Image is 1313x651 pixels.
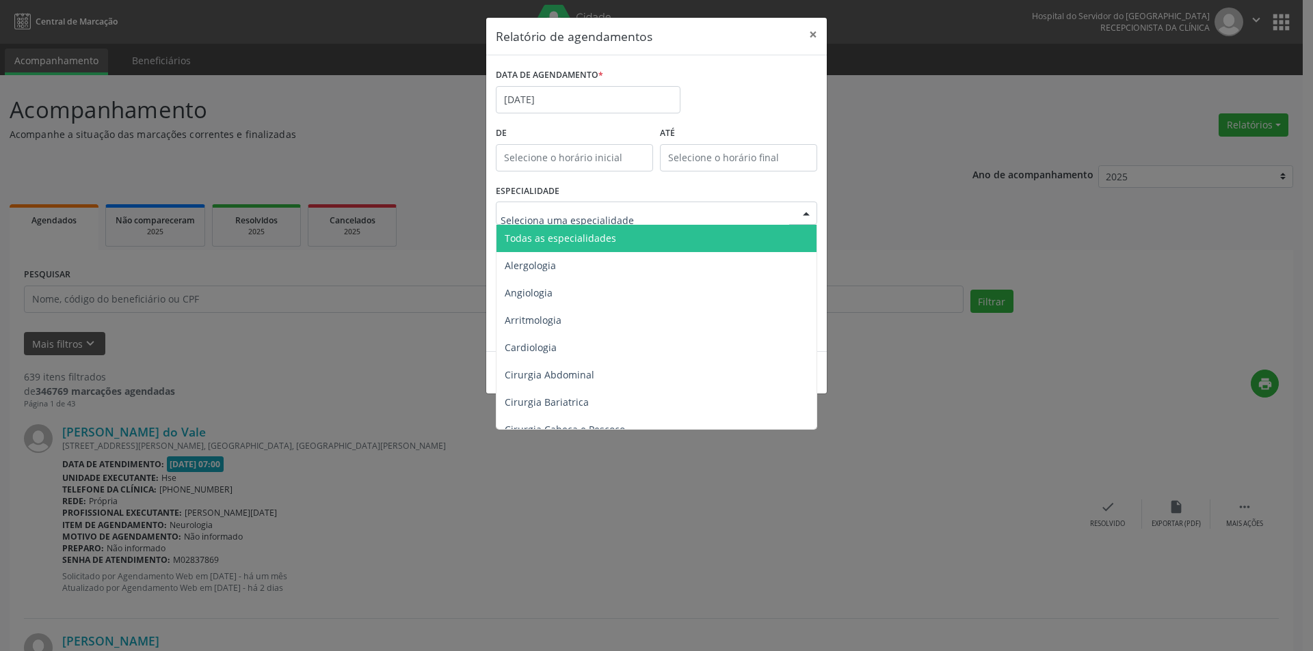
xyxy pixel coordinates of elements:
span: Angiologia [505,286,553,299]
span: Cirurgia Bariatrica [505,396,589,408]
span: Cirurgia Cabeça e Pescoço [505,423,625,436]
h5: Relatório de agendamentos [496,27,652,45]
input: Seleciona uma especialidade [501,206,789,234]
span: Todas as especialidades [505,232,616,245]
input: Selecione o horário inicial [496,144,653,171]
span: Arritmologia [505,314,561,327]
button: Close [799,18,827,51]
span: Cardiologia [505,341,557,354]
label: ATÉ [660,123,817,144]
input: Selecione uma data ou intervalo [496,86,680,113]
input: Selecione o horário final [660,144,817,171]
label: ESPECIALIDADE [496,181,559,202]
label: DATA DE AGENDAMENTO [496,65,603,86]
span: Alergologia [505,259,556,272]
label: De [496,123,653,144]
span: Cirurgia Abdominal [505,368,594,381]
